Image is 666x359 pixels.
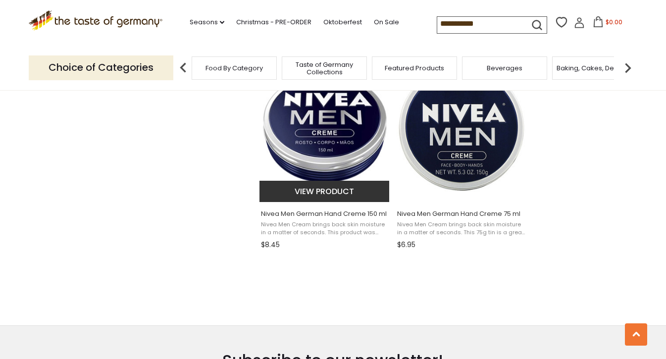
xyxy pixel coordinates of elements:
[385,64,444,72] a: Featured Products
[397,240,415,250] span: $6.95
[323,17,362,28] a: Oktoberfest
[618,58,638,78] img: next arrow
[557,64,633,72] a: Baking, Cakes, Desserts
[259,53,391,253] a: Nivea Men German Hand Creme 150 ml
[261,209,389,218] span: Nivea Men German Hand Creme 150 ml
[587,16,629,31] button: $0.00
[374,17,399,28] a: On Sale
[606,18,622,26] span: $0.00
[261,221,389,236] span: Nivea Men Cream brings back skin moisture in a matter of seconds. This product was designed speci...
[236,17,311,28] a: Christmas - PRE-ORDER
[190,17,224,28] a: Seasons
[259,181,390,202] button: View product
[396,53,527,253] a: Nivea Men German Hand Creme 75 ml
[397,221,525,236] span: Nivea Men Cream brings back skin moisture in a matter of seconds. This 75g tin is a great travel ...
[29,55,173,80] p: Choice of Categories
[397,209,525,218] span: Nivea Men German Hand Creme 75 ml
[487,64,522,72] a: Beverages
[285,61,364,76] a: Taste of Germany Collections
[261,240,280,250] span: $8.45
[173,58,193,78] img: previous arrow
[205,64,263,72] a: Food By Category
